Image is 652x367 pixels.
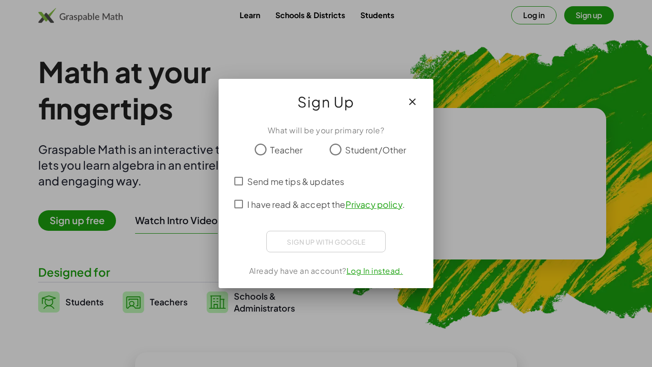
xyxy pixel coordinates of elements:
[247,198,405,211] span: I have read & accept the .
[247,175,344,188] span: Send me tips & updates
[346,199,402,210] a: Privacy policy
[347,266,403,276] a: Log In instead.
[230,265,422,277] div: Already have an account?
[270,143,303,156] span: Teacher
[230,125,422,136] div: What will be your primary role?
[345,143,407,156] span: Student/Other
[297,90,355,113] span: Sign Up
